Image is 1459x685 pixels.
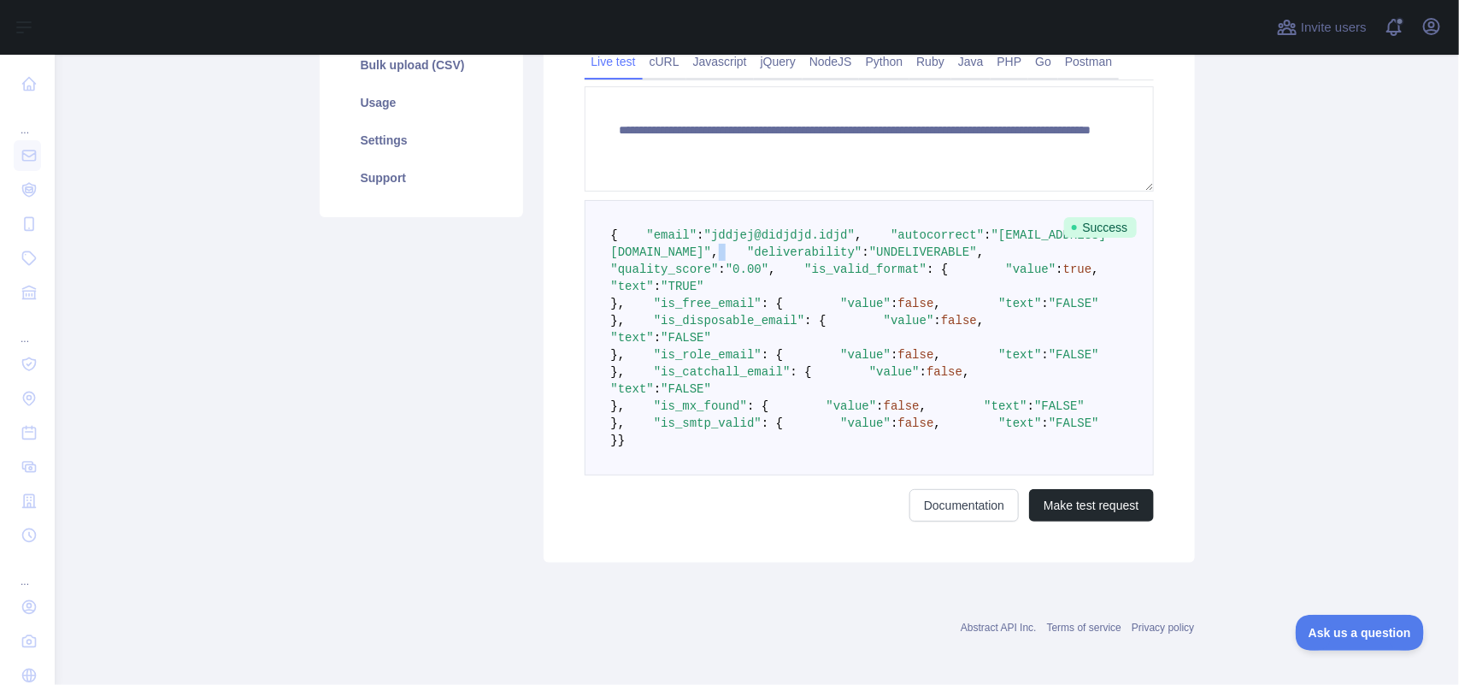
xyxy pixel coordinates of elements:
div: ... [14,554,41,588]
span: false [898,348,934,362]
span: "FALSE" [1049,348,1099,362]
span: "value" [840,297,891,310]
span: : [654,280,661,293]
span: , [977,314,984,328]
span: false [927,365,962,379]
a: Usage [340,84,503,121]
span: : { [927,263,948,276]
span: : { [762,348,783,362]
span: "is_catchall_email" [654,365,791,379]
a: jQuery [754,48,803,75]
span: "FALSE" [1034,399,1085,413]
span: "[EMAIL_ADDRESS][DOMAIN_NAME]" [611,228,1107,259]
a: PHP [991,48,1029,75]
span: "value" [884,314,934,328]
span: "value" [840,348,891,362]
iframe: Toggle Customer Support [1296,615,1425,651]
span: "text" [998,348,1041,362]
span: "text" [611,331,654,345]
span: , [934,416,941,430]
span: : [697,228,703,242]
span: : [934,314,941,328]
span: "is_disposable_email" [654,314,804,328]
a: Bulk upload (CSV) [340,46,503,84]
span: : [984,228,991,242]
span: "text" [998,416,1041,430]
a: Live test [585,48,643,75]
span: } [618,434,625,447]
span: "value" [827,399,877,413]
span: : [1042,416,1049,430]
span: "FALSE" [1049,416,1099,430]
span: } [611,434,618,447]
span: Invite users [1301,18,1367,38]
span: "text" [611,382,654,396]
span: : { [791,365,812,379]
span: , [977,245,984,259]
span: : { [762,297,783,310]
a: Documentation [909,489,1019,522]
span: : { [804,314,826,328]
span: false [898,416,934,430]
span: : [654,331,661,345]
span: : [891,348,897,362]
span: "FALSE" [1049,297,1099,310]
a: Privacy policy [1132,622,1194,634]
span: : [1027,399,1034,413]
span: false [884,399,920,413]
span: : [1042,297,1049,310]
span: : { [762,416,783,430]
span: }, [611,399,626,413]
span: , [1091,263,1098,276]
span: "text" [611,280,654,293]
span: { [611,228,618,242]
span: "0.00" [726,263,768,276]
span: : [1042,348,1049,362]
span: , [711,245,718,259]
span: , [962,365,969,379]
a: Settings [340,121,503,159]
div: ... [14,103,41,137]
span: "deliverability" [747,245,862,259]
span: }, [611,297,626,310]
a: Support [340,159,503,197]
span: , [920,399,927,413]
span: "autocorrect" [891,228,984,242]
span: "FALSE" [661,331,711,345]
span: : [862,245,869,259]
span: "quality_score" [611,263,719,276]
span: "jddjej@didjdjd.idjd" [704,228,855,242]
span: true [1063,263,1092,276]
span: }, [611,416,626,430]
button: Make test request [1029,489,1153,522]
span: : [719,263,726,276]
span: : [920,365,927,379]
span: }, [611,314,626,328]
span: "value" [869,365,920,379]
span: , [934,348,941,362]
span: "is_valid_format" [804,263,927,276]
span: , [768,263,775,276]
span: "value" [1006,263,1056,276]
div: ... [14,311,41,345]
span: }, [611,365,626,379]
span: "email" [647,228,697,242]
a: Python [859,48,910,75]
span: false [941,314,977,328]
span: "is_role_email" [654,348,762,362]
span: : { [747,399,768,413]
span: "is_smtp_valid" [654,416,762,430]
span: "TRUE" [661,280,703,293]
span: , [934,297,941,310]
a: Terms of service [1047,622,1121,634]
span: "is_free_email" [654,297,762,310]
a: Go [1028,48,1058,75]
span: "UNDELIVERABLE" [869,245,977,259]
a: Ruby [909,48,951,75]
a: Java [951,48,991,75]
a: NodeJS [803,48,859,75]
span: : [876,399,883,413]
span: : [891,297,897,310]
a: cURL [643,48,686,75]
span: "is_mx_found" [654,399,747,413]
